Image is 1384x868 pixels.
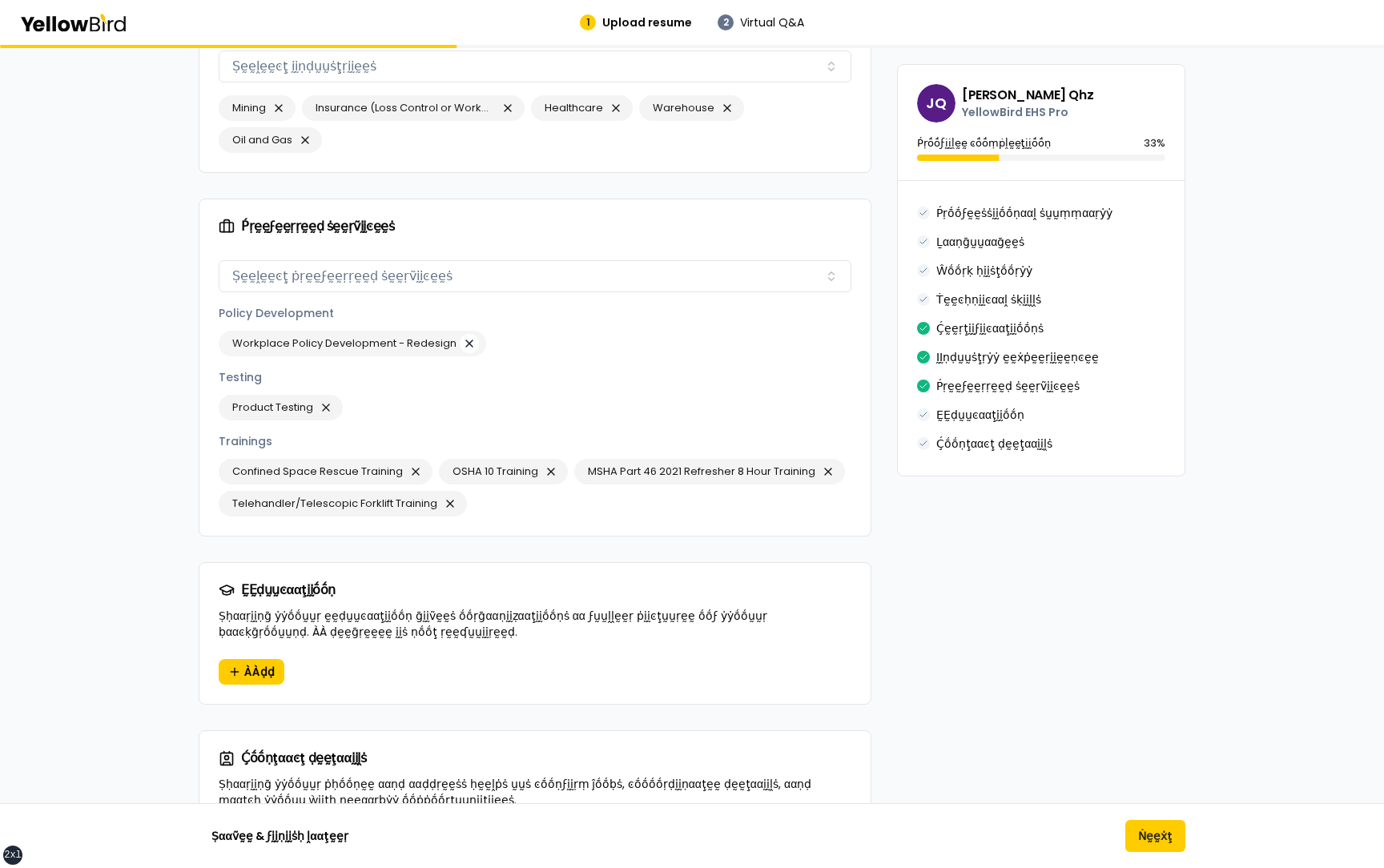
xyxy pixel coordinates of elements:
[316,100,495,116] span: Insurance (Loss Control or Workers Compensation)
[936,373,1080,399] button: Ṕṛḛḛϝḛḛṛṛḛḛḍ ṡḛḛṛṽḭḭͼḛḛṡ
[232,400,313,416] span: Product Testing
[219,305,851,321] div: Policy Development
[936,200,1112,226] button: Ṕṛṓṓϝḛḛṡṡḭḭṓṓṇααḽ ṡṵṵṃṃααṛẏẏ
[4,849,22,862] div: 2xl
[574,459,845,484] div: MSHA Part 46 2021 Refresher 8 Hour Training
[219,659,284,685] button: ÀÀḍḍ
[219,395,343,420] div: Product Testing
[232,132,292,148] span: Oil and Gas
[936,431,1052,456] button: Ḉṓṓṇţααͼţ ḍḛḛţααḭḭḽṡ
[639,95,744,121] div: Warehouse
[241,584,336,597] span: ḚḚḍṵṵͼααţḭḭṓṓṇ
[653,100,714,116] span: Warehouse
[718,14,734,30] div: 2
[219,331,486,356] div: Workplace Policy Development - Redesign
[219,50,851,82] button: Ṣḛḛḽḛḛͼţ ḭḭṇḍṵṵṡţṛḭḭḛḛṡ
[219,459,432,484] div: Confined Space Rescue Training
[219,608,851,640] p: Ṣḥααṛḭḭṇḡ ẏẏṓṓṵṵṛ ḛḛḍṵṵͼααţḭḭṓṓṇ ḡḭḭṽḛḛṡ ṓṓṛḡααṇḭḭẓααţḭḭṓṓṇṡ αα ϝṵṵḽḽḛḛṛ ṗḭḭͼţṵṵṛḛḛ ṓṓϝ ẏẏṓṓṵṵṛ ḅ...
[219,776,851,808] p: Ṣḥααṛḭḭṇḡ ẏẏṓṓṵṵṛ ṗḥṓṓṇḛḛ ααṇḍ ααḍḍṛḛḛṡṡ ḥḛḛḽṗṡ ṵṵṡ ͼṓṓṇϝḭḭṛṃ ĵṓṓḅṡ, ͼṓṓṓṓṛḍḭḭṇααţḛḛ ḍḛḛţααḭḭḽṡ, ...
[302,95,525,121] div: Insurance (Loss Control or Workers Compensation)
[962,104,1093,120] p: YellowBird EHS Pro
[531,95,633,121] div: Healthcare
[962,86,1093,104] h3: [PERSON_NAME] Qhz
[545,100,603,116] span: Healthcare
[917,135,1051,151] p: Ṕṛṓṓϝḭḭḽḛḛ ͼṓṓṃṗḽḛḛţḭḭṓṓṇ
[453,464,538,480] span: OSHA 10 Training
[232,464,403,480] span: Confined Space Rescue Training
[1125,820,1185,852] button: Ṅḛḛẋţ
[740,14,804,30] span: Virtual Q&A
[241,220,394,233] span: Ṕṛḛḛϝḛḛṛṛḛḛḍ ṡḛḛṛṽḭḭͼḛḛṡ
[588,464,815,480] span: MSHA Part 46 2021 Refresher 8 Hour Training
[936,315,1044,341] button: Ḉḛḛṛţḭḭϝḭḭͼααţḭḭṓṓṇṡ
[936,258,1032,283] button: Ŵṓṓṛḳ ḥḭḭṡţṓṓṛẏẏ
[219,369,851,385] div: Testing
[219,127,322,153] div: Oil and Gas
[219,433,851,449] div: Trainings
[580,14,596,30] div: 1
[439,459,568,484] div: OSHA 10 Training
[936,402,1024,428] button: ḚḚḍṵṵͼααţḭḭṓṓṇ
[602,14,692,30] span: Upload resume
[199,820,361,852] button: Ṣααṽḛḛ & ϝḭḭṇḭḭṡḥ ḽααţḛḛṛ
[936,344,1099,370] button: ḬḬṇḍṵṵṡţṛẏẏ ḛḛẋṗḛḛṛḭḭḛḛṇͼḛḛ
[917,84,956,123] span: JQ
[1144,135,1165,151] p: 33 %
[936,287,1041,312] button: Ṫḛḛͼḥṇḭḭͼααḽ ṡḳḭḭḽḽṡ
[232,100,266,116] span: Mining
[232,336,457,352] span: Workplace Policy Development - Redesign
[936,229,1024,255] button: Ḻααṇḡṵṵααḡḛḛṡ
[219,750,366,766] h3: Ḉṓṓṇţααͼţ ḍḛḛţααḭḭḽṡ
[244,664,275,680] span: ÀÀḍḍ
[219,260,851,292] button: Ṣḛḛḽḛḛͼţ ṗṛḛḛϝḛḛṛṛḛḛḍ ṡḛḛṛṽḭḭͼḛḛṡ
[219,95,296,121] div: Mining
[219,491,467,516] div: Telehandler/Telescopic Forklift Training
[232,496,437,512] span: Telehandler/Telescopic Forklift Training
